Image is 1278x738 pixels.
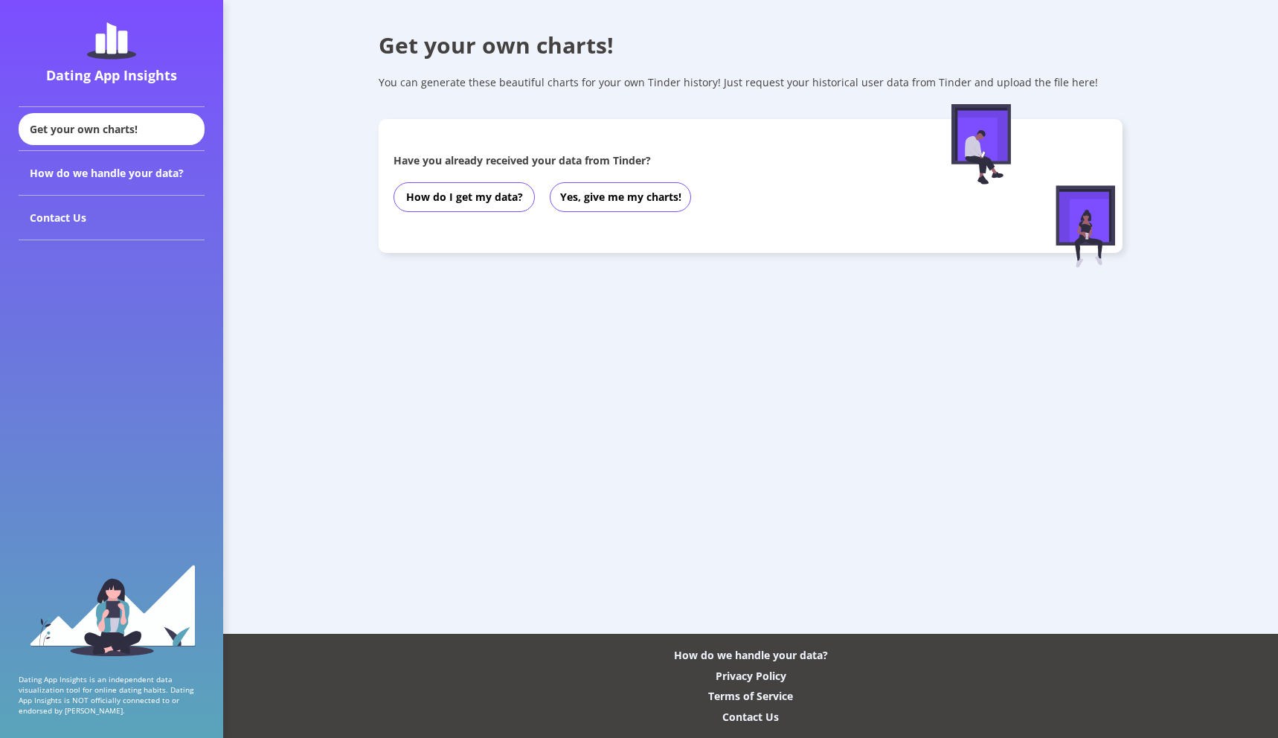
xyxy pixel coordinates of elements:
button: Yes, give me my charts! [550,182,691,212]
div: Contact Us [722,710,779,724]
div: How do we handle your data? [19,151,205,196]
img: female-figure-sitting.afd5d174.svg [1056,185,1115,268]
button: How do I get my data? [394,182,535,212]
div: How do we handle your data? [674,648,828,662]
div: Privacy Policy [716,669,786,683]
img: dating-app-insights-logo.5abe6921.svg [87,22,136,60]
img: male-figure-sitting.c9faa881.svg [951,104,1011,184]
div: Have you already received your data from Tinder? [394,153,893,167]
div: Terms of Service [708,689,793,703]
img: sidebar_girl.91b9467e.svg [28,563,196,656]
div: Get your own charts! [19,113,205,145]
div: You can generate these beautiful charts for your own Tinder history! Just request your historical... [379,75,1123,89]
p: Dating App Insights is an independent data visualization tool for online dating habits. Dating Ap... [19,674,205,716]
div: Get your own charts! [379,30,1123,60]
div: Contact Us [19,196,205,240]
div: Dating App Insights [22,66,201,84]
